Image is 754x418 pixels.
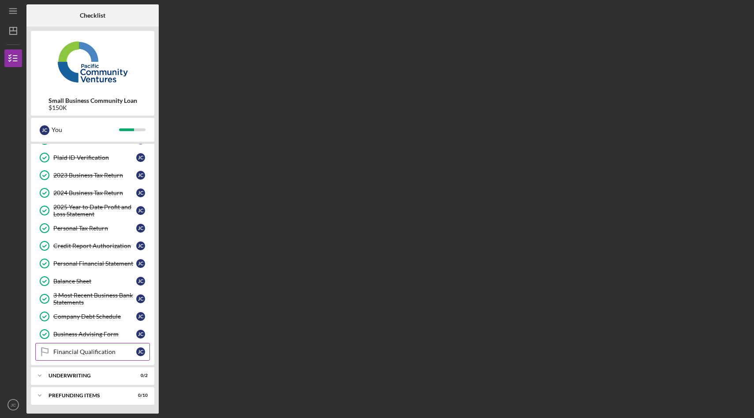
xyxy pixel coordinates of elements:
div: Credit Report Authorization [53,242,136,249]
div: 3 Most Recent Business Bank Statements [53,292,136,306]
a: Balance SheetJC [35,272,150,290]
a: Business Advising FormJC [35,325,150,343]
b: Small Business Community Loan [49,97,137,104]
a: Credit Report AuthorizationJC [35,237,150,255]
div: J C [40,125,49,135]
a: 3 Most Recent Business Bank StatementsJC [35,290,150,308]
div: 2024 Business Tax Return [53,189,136,196]
div: J C [136,188,145,197]
div: J C [136,241,145,250]
div: Prefunding Items [49,393,126,398]
button: JC [4,396,22,414]
a: Financial QualificationJC [35,343,150,361]
div: Personal Tax Return [53,225,136,232]
div: Plaid ID Verification [53,154,136,161]
div: J C [136,206,145,215]
div: Company Debt Schedule [53,313,136,320]
div: J C [136,259,145,268]
div: Underwriting [49,373,126,378]
div: J C [136,277,145,286]
div: You [52,122,119,137]
div: Personal Financial Statement [53,260,136,267]
div: J C [136,294,145,303]
a: Plaid ID VerificationJC [35,149,150,166]
a: 2024 Business Tax ReturnJC [35,184,150,202]
div: J C [136,347,145,356]
div: J C [136,153,145,162]
a: Personal Tax ReturnJC [35,219,150,237]
img: Product logo [31,35,154,88]
div: J C [136,224,145,233]
a: 2025 Year to Date Profit and Loss StatementJC [35,202,150,219]
div: Business Advising Form [53,331,136,338]
div: $150K [49,104,137,111]
b: Checklist [80,12,105,19]
div: J C [136,312,145,321]
div: 2023 Business Tax Return [53,172,136,179]
div: J C [136,330,145,339]
div: 0 / 10 [132,393,148,398]
div: Balance Sheet [53,278,136,285]
div: 0 / 2 [132,373,148,378]
a: Company Debt ScheduleJC [35,308,150,325]
a: Personal Financial StatementJC [35,255,150,272]
div: 2025 Year to Date Profit and Loss Statement [53,203,136,218]
a: 2023 Business Tax ReturnJC [35,166,150,184]
text: JC [11,403,16,407]
div: Financial Qualification [53,348,136,355]
div: J C [136,171,145,180]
